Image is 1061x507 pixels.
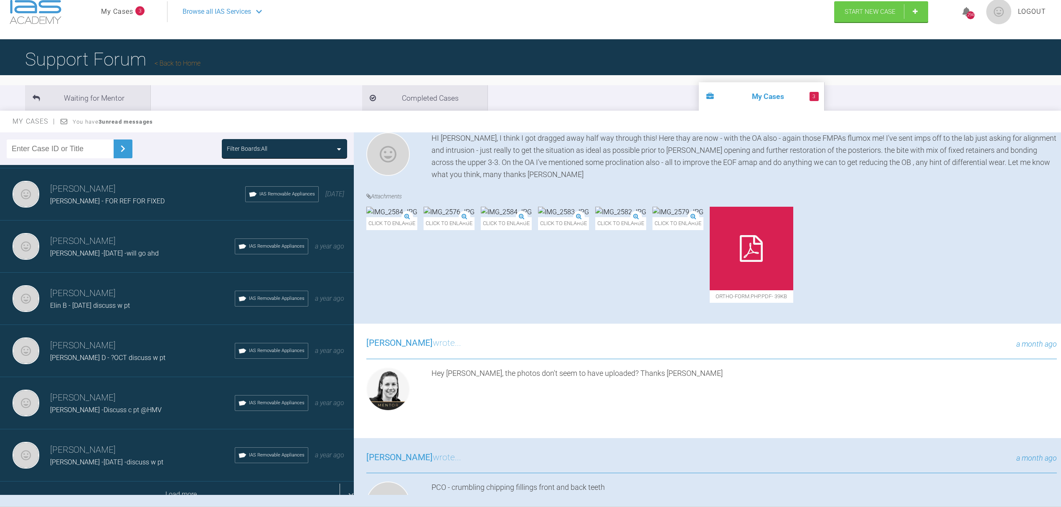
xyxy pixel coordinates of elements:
img: IMG_2583.JPG [538,207,589,218]
li: Completed Cases [362,85,487,111]
span: Click to enlarge [481,217,532,230]
span: [PERSON_NAME] - FOR REF FOR FIXED [50,197,165,205]
h3: [PERSON_NAME] [50,339,235,353]
span: 3 [810,92,819,101]
img: IMG_2584.JPG [366,207,417,218]
span: 3 [135,6,145,15]
span: Elin B - [DATE] discuss w pt [50,302,130,309]
img: Nicola Bone [13,390,39,416]
span: [PERSON_NAME] [366,452,433,462]
img: chevronRight.28bd32b0.svg [116,142,129,155]
span: [PERSON_NAME] -[DATE] -will go ahd [50,249,159,257]
span: ortho-form.php.pdf - 39KB [710,290,793,303]
span: [DATE] [325,190,344,198]
img: Nicola Bone [13,233,39,260]
a: Back to Home [155,59,201,67]
input: Enter Case ID or Title [7,139,114,158]
h3: [PERSON_NAME] [50,234,235,248]
span: IAS Removable Appliances [249,347,305,355]
span: Browse all IAS Services [183,6,251,17]
span: a year ago [315,347,344,355]
span: a year ago [315,294,344,302]
li: My Cases [699,82,824,111]
img: Nicola Bone [366,132,410,176]
h1: Support Forum [25,45,201,74]
span: Click to enlarge [595,217,646,230]
img: Nicola Bone [13,285,39,312]
h3: wrote... [366,451,461,465]
span: a month ago [1016,340,1057,348]
span: Click to enlarge [424,217,475,230]
h3: [PERSON_NAME] [50,182,245,196]
span: Click to enlarge [366,217,417,230]
span: a year ago [315,242,344,250]
strong: 3 unread messages [99,119,153,125]
li: Waiting for Mentor [25,85,150,111]
div: Hey [PERSON_NAME], the photos don't seem to have uploaded? Thanks [PERSON_NAME] [432,368,1057,414]
span: [PERSON_NAME] -Discuss c pt @HMV [50,406,162,414]
span: [PERSON_NAME] -[DATE] -discuss w pt [50,458,163,466]
span: IAS Removable Appliances [249,399,305,407]
span: Click to enlarge [538,217,589,230]
img: IMG_2579.JPG [652,207,703,218]
span: IAS Removable Appliances [249,295,305,302]
img: IMG_2584.JPG [481,207,532,218]
h3: [PERSON_NAME] [50,286,235,301]
span: My Cases [13,117,56,125]
img: Kelly Toft [366,368,410,411]
img: IMG_2582.JPG [595,207,646,218]
span: a month ago [1016,454,1057,462]
img: Nicola Bone [13,181,39,208]
span: Start New Case [845,8,896,15]
span: IAS Removable Appliances [259,190,315,198]
img: IMG_2576.JPG [424,207,475,218]
img: Nicola Bone [13,337,39,364]
span: IAS Removable Appliances [249,243,305,250]
h3: [PERSON_NAME] [50,443,235,457]
h3: wrote... [366,336,461,350]
span: Click to enlarge [652,217,703,230]
span: IAS Removable Appliances [249,451,305,459]
a: My Cases [101,6,133,17]
span: [PERSON_NAME] [366,338,433,348]
div: HI [PERSON_NAME], I think I got dragged away half way through this! Here thay are now - with the ... [432,132,1057,180]
h3: [PERSON_NAME] [50,391,235,405]
span: [PERSON_NAME] D - ?OCT discuss w pt [50,354,165,362]
div: 294 [967,11,975,19]
span: You have [73,119,153,125]
img: Nicola Bone [13,442,39,469]
span: a year ago [315,399,344,407]
h4: Attachments [366,192,1057,201]
span: a year ago [315,451,344,459]
div: Filter Boards: All [227,144,267,153]
a: Start New Case [834,1,928,22]
a: Logout [1018,6,1046,17]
